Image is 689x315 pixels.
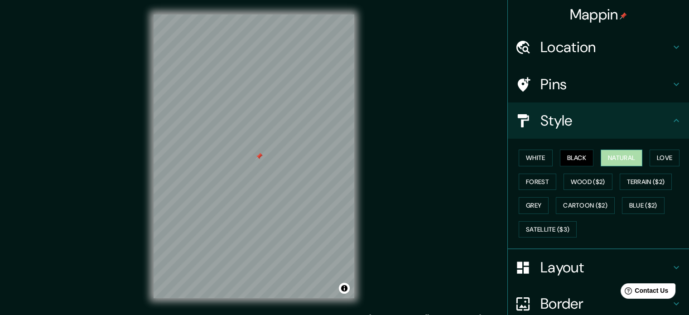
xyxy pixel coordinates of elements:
button: Natural [601,150,642,166]
h4: Mappin [570,5,627,24]
button: Love [650,150,679,166]
button: Terrain ($2) [620,174,672,190]
h4: Pins [540,75,671,93]
canvas: Map [154,15,354,298]
button: Toggle attribution [339,283,350,294]
div: Pins [508,66,689,102]
h4: Border [540,295,671,313]
button: Blue ($2) [622,197,665,214]
button: Wood ($2) [564,174,612,190]
h4: Layout [540,258,671,276]
button: Forest [519,174,556,190]
button: White [519,150,553,166]
iframe: Help widget launcher [608,280,679,305]
button: Black [560,150,594,166]
img: pin-icon.png [620,12,627,19]
div: Location [508,29,689,65]
h4: Location [540,38,671,56]
div: Style [508,102,689,139]
button: Cartoon ($2) [556,197,615,214]
h4: Style [540,111,671,130]
button: Satellite ($3) [519,221,577,238]
div: Layout [508,249,689,286]
button: Grey [519,197,549,214]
